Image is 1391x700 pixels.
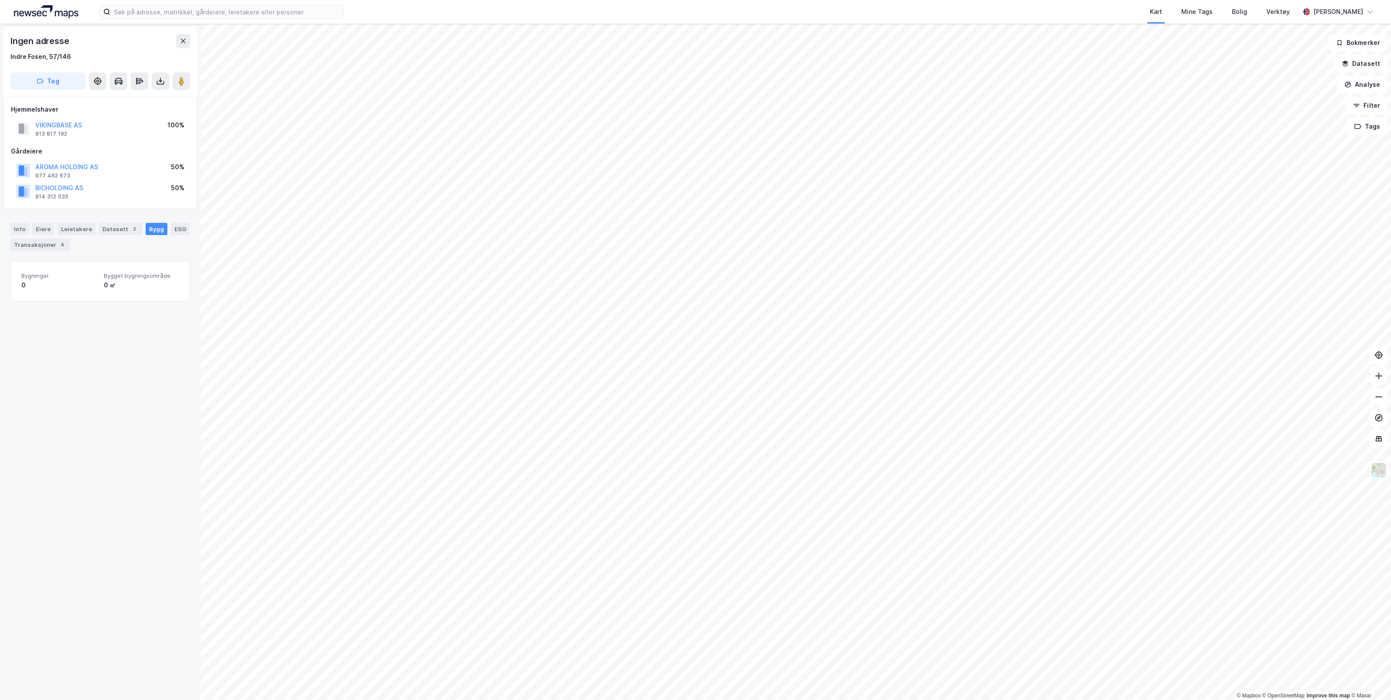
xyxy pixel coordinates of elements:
[1329,34,1388,51] button: Bokmerker
[1347,658,1391,700] iframe: Chat Widget
[35,193,68,200] div: 914 312 035
[32,223,54,235] div: Eiere
[10,239,70,251] div: Transaksjoner
[58,240,67,249] div: 4
[10,51,71,62] div: Indre Fosen, 57/146
[167,120,184,130] div: 100%
[1237,693,1261,699] a: Mapbox
[21,280,97,290] div: 0
[1232,7,1247,17] div: Bolig
[10,223,29,235] div: Info
[1181,7,1213,17] div: Mine Tags
[35,130,67,137] div: 913 817 192
[1347,118,1388,135] button: Tags
[99,223,142,235] div: Datasett
[35,172,70,179] div: 977 462 673
[146,223,167,235] div: Bygg
[1334,55,1388,72] button: Datasett
[171,223,190,235] div: ESG
[1307,693,1350,699] a: Improve this map
[1262,693,1305,699] a: OpenStreetMap
[1266,7,1290,17] div: Verktøy
[58,223,95,235] div: Leietakere
[11,104,190,115] div: Hjemmelshaver
[130,225,139,233] div: 2
[1346,97,1388,114] button: Filter
[104,280,179,290] div: 0 ㎡
[1371,462,1387,478] img: Z
[171,183,184,193] div: 50%
[110,5,343,18] input: Søk på adresse, matrikkel, gårdeiere, leietakere eller personer
[14,5,78,18] img: logo.a4113a55bc3d86da70a041830d287a7e.svg
[10,34,71,48] div: Ingen adresse
[21,272,97,280] span: Bygninger
[10,72,85,90] button: Tag
[1150,7,1162,17] div: Kart
[11,146,190,157] div: Gårdeiere
[171,162,184,172] div: 50%
[104,272,179,280] span: Bygget bygningsområde
[1337,76,1388,93] button: Analyse
[1313,7,1363,17] div: [PERSON_NAME]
